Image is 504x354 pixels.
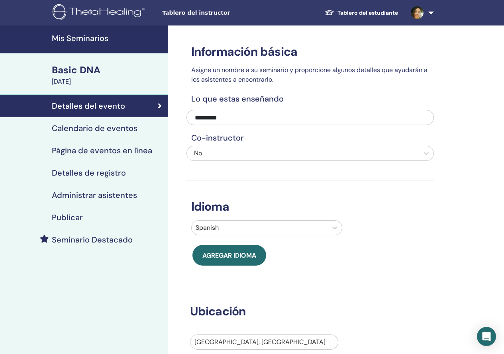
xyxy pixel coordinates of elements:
div: Open Intercom Messenger [477,327,496,346]
a: Tablero del estudiante [318,6,404,20]
h4: Publicar [52,213,83,222]
button: Agregar idioma [192,245,266,266]
a: Basic DNA[DATE] [47,63,168,86]
span: Agregar idioma [202,251,256,260]
h4: Seminario Destacado [52,235,133,244]
h4: Mis Seminarios [52,33,163,43]
h4: Co-instructor [186,133,434,143]
h4: Detalles del evento [52,101,125,111]
h4: Administrar asistentes [52,190,137,200]
h4: Página de eventos en línea [52,146,152,155]
div: Basic DNA [52,63,163,77]
span: No [194,149,202,157]
h3: Información básica [186,45,434,59]
h4: Calendario de eventos [52,123,137,133]
span: Tablero del instructor [162,9,282,17]
h3: Idioma [186,199,434,214]
p: Asigne un nombre a su seminario y proporcione algunos detalles que ayudarán a los asistentes a en... [186,65,434,84]
img: graduation-cap-white.svg [325,9,334,16]
div: [DATE] [52,77,163,86]
h3: Ubicación [185,304,423,319]
h4: Lo que estas enseñando [186,94,434,104]
img: default.jpg [411,6,424,19]
img: logo.png [53,4,148,22]
h4: Detalles de registro [52,168,126,178]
